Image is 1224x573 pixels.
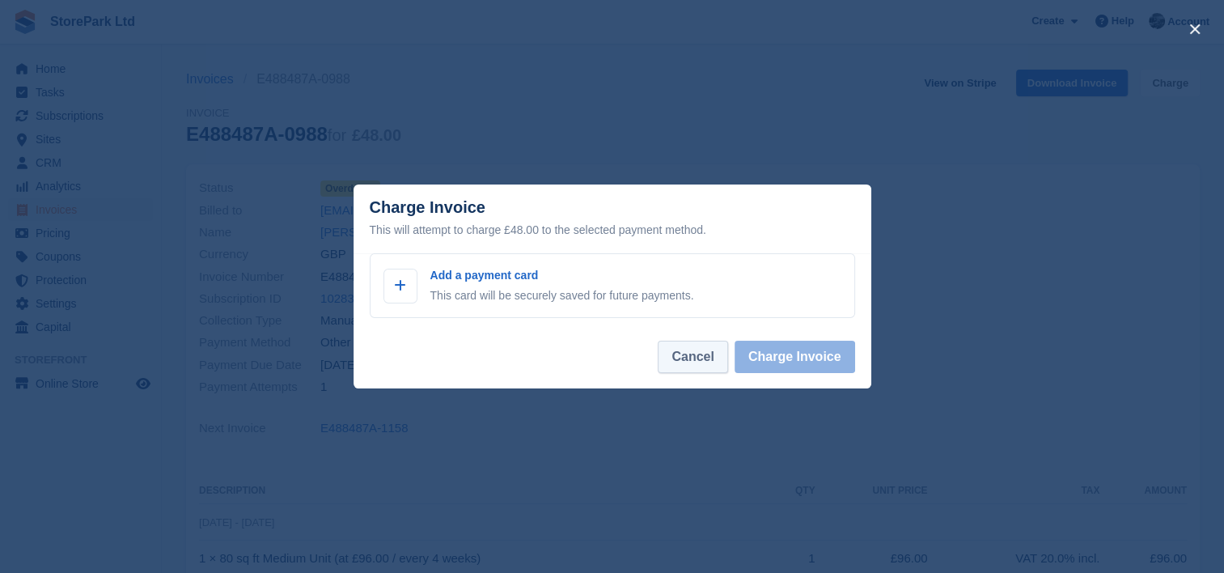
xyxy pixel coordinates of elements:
button: Cancel [658,341,727,373]
button: Charge Invoice [735,341,855,373]
div: This will attempt to charge £48.00 to the selected payment method. [370,220,855,240]
a: Add a payment card This card will be securely saved for future payments. [370,253,855,318]
div: Charge Invoice [370,198,855,240]
p: Add a payment card [430,267,694,284]
p: This card will be securely saved for future payments. [430,287,694,304]
button: close [1182,16,1208,42]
